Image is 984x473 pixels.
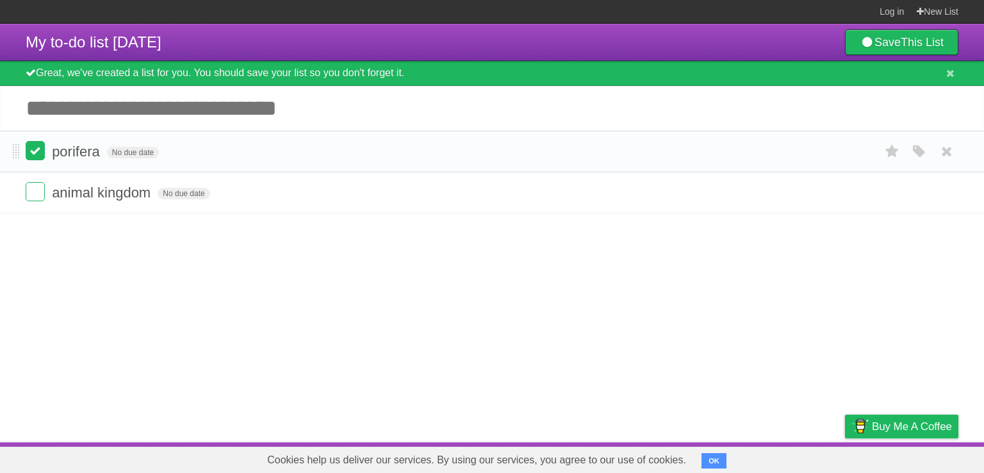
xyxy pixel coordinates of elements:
[872,415,952,438] span: Buy me a coffee
[158,188,209,199] span: No due date
[851,415,869,437] img: Buy me a coffee
[107,147,159,158] span: No due date
[845,415,958,438] a: Buy me a coffee
[26,33,161,51] span: My to-do list [DATE]
[26,182,45,201] label: Done
[717,445,769,470] a: Developers
[675,445,701,470] a: About
[785,445,813,470] a: Terms
[701,453,726,469] button: OK
[880,141,905,162] label: Star task
[845,29,958,55] a: SaveThis List
[254,447,699,473] span: Cookies help us deliver our services. By using our services, you agree to our use of cookies.
[901,36,944,49] b: This List
[52,144,103,160] span: porifera
[878,445,958,470] a: Suggest a feature
[52,185,154,201] span: animal kingdom
[26,141,45,160] label: Done
[828,445,862,470] a: Privacy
